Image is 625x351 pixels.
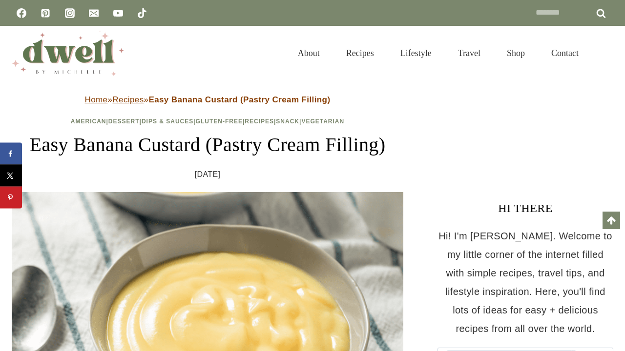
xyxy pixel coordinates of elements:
button: View Search Form [597,45,613,61]
a: Instagram [60,3,80,23]
time: [DATE] [195,167,221,182]
a: Scroll to top [603,212,620,229]
h1: Easy Banana Custard (Pastry Cream Filling) [12,130,403,159]
a: Vegetarian [301,118,344,125]
span: » » [85,95,331,104]
a: Facebook [12,3,31,23]
a: Recipes [245,118,274,125]
strong: Easy Banana Custard (Pastry Cream Filling) [148,95,330,104]
span: | | | | | | [71,118,344,125]
a: Contact [538,36,592,70]
h3: HI THERE [437,199,613,217]
a: Home [85,95,108,104]
a: Recipes [333,36,387,70]
p: Hi! I'm [PERSON_NAME]. Welcome to my little corner of the internet filled with simple recipes, tr... [437,227,613,338]
a: Gluten-Free [196,118,243,125]
a: Dessert [108,118,140,125]
a: American [71,118,106,125]
a: TikTok [132,3,152,23]
a: Travel [445,36,494,70]
nav: Primary Navigation [285,36,592,70]
a: Snack [276,118,299,125]
a: YouTube [108,3,128,23]
a: Lifestyle [387,36,445,70]
a: Dips & Sauces [142,118,193,125]
a: Email [84,3,104,23]
img: DWELL by michelle [12,31,124,76]
a: About [285,36,333,70]
a: Pinterest [36,3,55,23]
a: Recipes [112,95,144,104]
a: Shop [494,36,538,70]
